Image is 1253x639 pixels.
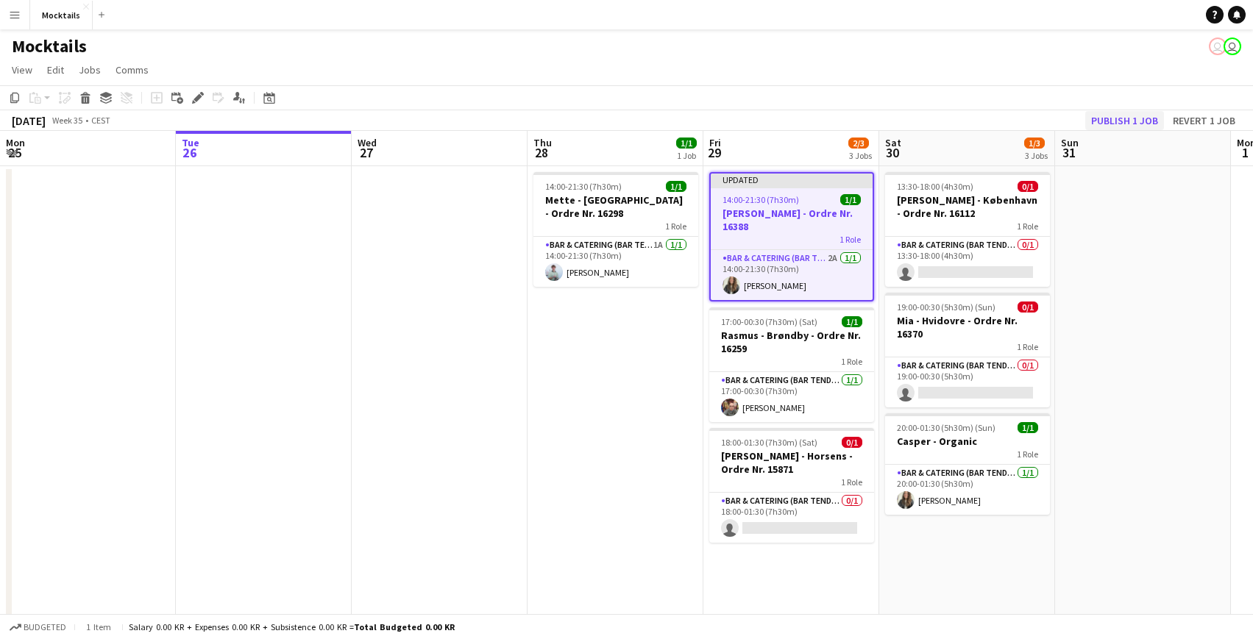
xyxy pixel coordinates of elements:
span: 1/1 [666,181,686,192]
app-user-avatar: Hektor Pantas [1224,38,1241,55]
app-card-role: Bar & Catering (Bar Tender)0/119:00-00:30 (5h30m) [885,357,1050,407]
span: Fri [709,136,721,149]
app-job-card: 17:00-00:30 (7h30m) (Sat)1/1Rasmus - Brøndby - Ordre Nr. 162591 RoleBar & Catering (Bar Tender)1/... [709,307,874,422]
app-card-role: Bar & Catering (Bar Tender)1A1/114:00-21:30 (7h30m)[PERSON_NAME] [533,237,698,287]
span: 14:00-21:30 (7h30m) [723,194,799,205]
span: Tue [182,136,199,149]
span: Mon [6,136,25,149]
h3: [PERSON_NAME] - København - Ordre Nr. 16112 [885,193,1050,220]
app-card-role: Bar & Catering (Bar Tender)1/117:00-00:30 (7h30m)[PERSON_NAME] [709,372,874,422]
span: Week 35 [49,115,85,126]
span: 1 Role [1017,341,1038,352]
span: 2/3 [848,138,869,149]
h3: Rasmus - Brøndby - Ordre Nr. 16259 [709,329,874,355]
h3: Mia - Hvidovre - Ordre Nr. 16370 [885,314,1050,340]
div: Updated [711,174,873,185]
span: Sat [885,136,901,149]
app-job-card: 18:00-01:30 (7h30m) (Sat)0/1[PERSON_NAME] - Horsens - Ordre Nr. 158711 RoleBar & Catering (Bar Te... [709,428,874,543]
app-job-card: Updated14:00-21:30 (7h30m)1/1[PERSON_NAME] - Ordre Nr. 163881 RoleBar & Catering (Bar Tender)2A1/... [709,172,874,301]
app-job-card: 19:00-00:30 (5h30m) (Sun)0/1Mia - Hvidovre - Ordre Nr. 163701 RoleBar & Catering (Bar Tender)0/11... [885,293,1050,407]
h3: [PERSON_NAME] - Ordre Nr. 16388 [711,207,873,233]
h3: Casper - Organic [885,435,1050,448]
div: CEST [91,115,110,126]
app-job-card: 13:30-18:00 (4h30m)0/1[PERSON_NAME] - København - Ordre Nr. 161121 RoleBar & Catering (Bar Tender... [885,172,1050,287]
app-card-role: Bar & Catering (Bar Tender)1/120:00-01:30 (5h30m)[PERSON_NAME] [885,465,1050,515]
span: 1/3 [1024,138,1045,149]
h3: Mette - [GEOGRAPHIC_DATA] - Ordre Nr. 16298 [533,193,698,220]
span: Thu [533,136,552,149]
h3: [PERSON_NAME] - Horsens - Ordre Nr. 15871 [709,449,874,476]
span: 27 [355,144,377,161]
span: 31 [1059,144,1079,161]
app-job-card: 20:00-01:30 (5h30m) (Sun)1/1Casper - Organic1 RoleBar & Catering (Bar Tender)1/120:00-01:30 (5h30... [885,413,1050,515]
div: 3 Jobs [849,150,872,161]
span: 0/1 [1018,181,1038,192]
span: Budgeted [24,622,66,632]
span: 1 Role [840,234,861,245]
span: 14:00-21:30 (7h30m) [545,181,622,192]
div: 1 Job [677,150,696,161]
span: 29 [707,144,721,161]
div: [DATE] [12,113,46,128]
button: Mocktails [30,1,93,29]
span: 18:00-01:30 (7h30m) (Sat) [721,437,817,448]
span: View [12,63,32,76]
span: Edit [47,63,64,76]
span: 1 Role [841,476,862,488]
span: 1/1 [842,316,862,327]
span: 1/1 [840,194,861,205]
a: View [6,60,38,79]
span: 13:30-18:00 (4h30m) [897,181,973,192]
span: 1 Role [665,221,686,232]
app-user-avatar: Hektor Pantas [1209,38,1227,55]
button: Budgeted [7,619,68,635]
a: Jobs [73,60,107,79]
span: 1 Role [1017,221,1038,232]
div: 3 Jobs [1025,150,1048,161]
span: 25 [4,144,25,161]
span: 26 [180,144,199,161]
span: 1/1 [1018,422,1038,433]
span: Jobs [79,63,101,76]
a: Comms [110,60,155,79]
span: 20:00-01:30 (5h30m) (Sun) [897,422,995,433]
span: 17:00-00:30 (7h30m) (Sat) [721,316,817,327]
span: 1/1 [676,138,697,149]
span: 1 Role [1017,449,1038,460]
button: Revert 1 job [1167,111,1241,130]
app-card-role: Bar & Catering (Bar Tender)2A1/114:00-21:30 (7h30m)[PERSON_NAME] [711,250,873,300]
span: Wed [358,136,377,149]
span: 0/1 [842,437,862,448]
span: Comms [116,63,149,76]
span: Total Budgeted 0.00 KR [354,621,455,632]
span: 0/1 [1018,301,1038,313]
app-card-role: Bar & Catering (Bar Tender)0/113:30-18:00 (4h30m) [885,237,1050,287]
span: 28 [531,144,552,161]
app-card-role: Bar & Catering (Bar Tender)0/118:00-01:30 (7h30m) [709,493,874,543]
app-job-card: 14:00-21:30 (7h30m)1/1Mette - [GEOGRAPHIC_DATA] - Ordre Nr. 162981 RoleBar & Catering (Bar Tender... [533,172,698,287]
a: Edit [41,60,70,79]
button: Publish 1 job [1085,111,1164,130]
span: Sun [1061,136,1079,149]
div: Salary 0.00 KR + Expenses 0.00 KR + Subsistence 0.00 KR = [129,621,455,632]
h1: Mocktails [12,35,87,57]
span: 1 item [81,621,116,632]
span: 19:00-00:30 (5h30m) (Sun) [897,301,995,313]
span: 1 Role [841,356,862,367]
span: 30 [883,144,901,161]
